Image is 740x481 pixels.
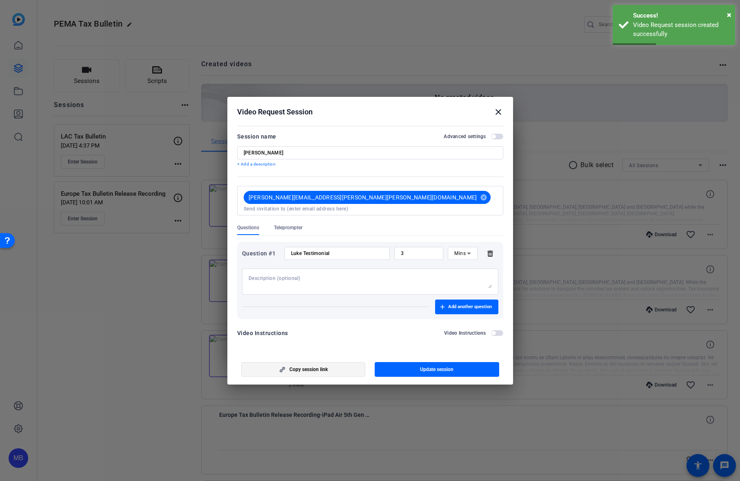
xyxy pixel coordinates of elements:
[244,150,497,156] input: Enter Session Name
[493,107,503,117] mat-icon: close
[289,366,328,373] span: Copy session link
[237,224,259,231] span: Questions
[633,11,729,20] div: Success!
[241,362,366,377] button: Copy session link
[420,366,453,373] span: Update session
[237,161,503,168] p: + Add a description
[727,10,731,20] span: ×
[727,9,731,21] button: Close
[633,20,729,39] div: Video Request session created successfully
[401,250,437,257] input: Time
[444,133,486,140] h2: Advanced settings
[291,250,383,257] input: Enter your question here
[454,251,466,256] span: Mins
[244,206,497,212] input: Send invitation to (enter email address here)
[375,362,499,377] button: Update session
[249,193,477,201] span: [PERSON_NAME][EMAIL_ADDRESS][PERSON_NAME][PERSON_NAME][DOMAIN_NAME]
[237,132,276,141] div: Session name
[444,330,486,336] h2: Video Instructions
[237,107,503,117] div: Video Request Session
[448,304,492,310] span: Add another question
[435,300,498,314] button: Add another question
[477,194,491,201] mat-icon: cancel
[242,248,280,258] div: Question #1
[274,224,302,231] span: Teleprompter
[237,328,288,338] div: Video Instructions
